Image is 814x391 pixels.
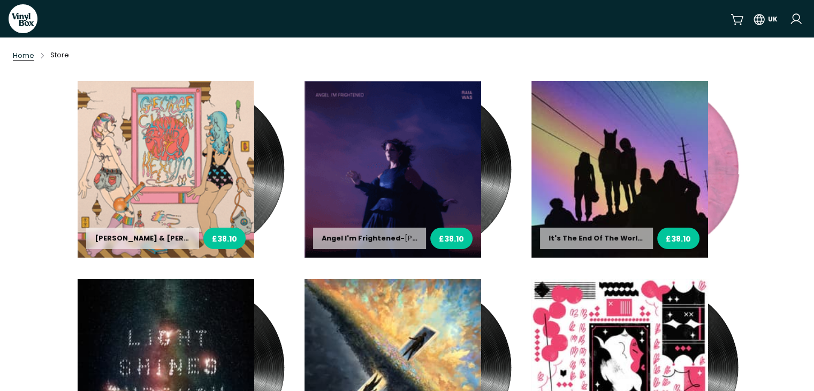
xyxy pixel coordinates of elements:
[203,228,246,249] button: £38.10
[768,14,778,24] div: UK
[50,50,69,60] p: Store
[657,228,699,249] button: £38.10
[666,234,691,245] span: £38.10
[430,228,473,249] button: £38.10
[13,51,34,60] span: Home
[752,9,778,28] button: UK
[212,234,237,245] span: £38.10
[13,50,34,61] a: Home
[439,234,464,245] span: £38.10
